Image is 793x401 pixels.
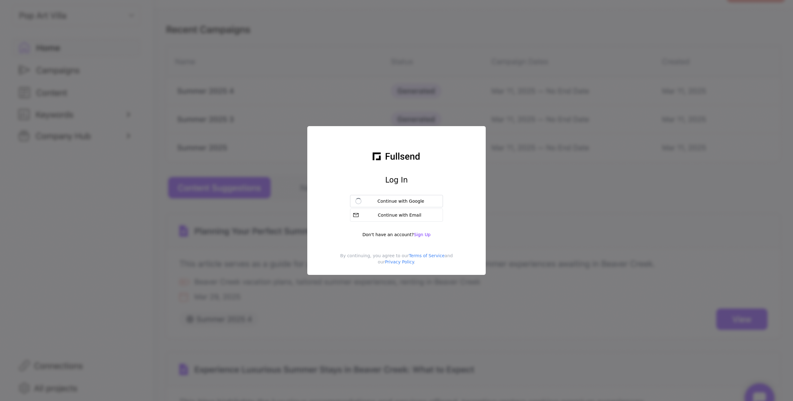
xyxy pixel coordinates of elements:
[385,259,414,264] a: Privacy Policy
[364,198,438,204] div: Continue with Google
[414,232,431,237] span: Sign Up
[350,195,443,207] button: Continue with Google
[350,231,443,238] div: Don't have an account?
[409,253,445,258] a: Terms of Service
[312,253,481,270] div: By continuing, you agree to our and our .
[361,212,440,218] div: Continue with Email
[385,175,408,185] h1: Log In
[350,209,443,222] button: Continue with Email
